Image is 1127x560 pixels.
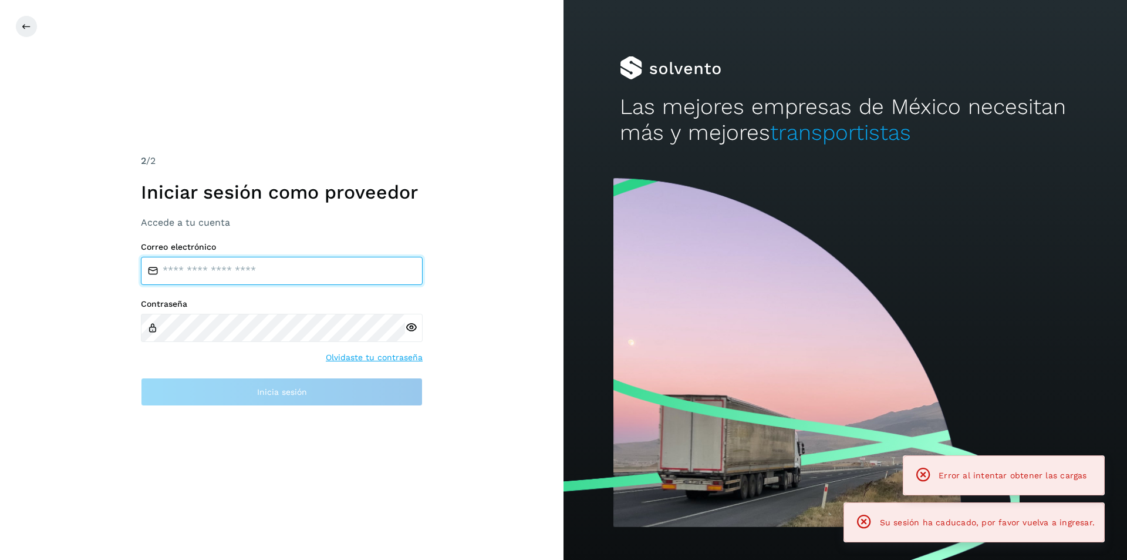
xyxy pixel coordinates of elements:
[141,299,423,309] label: Contraseña
[770,120,911,145] span: transportistas
[257,388,307,396] span: Inicia sesión
[141,154,423,168] div: /2
[939,471,1086,480] span: Error al intentar obtener las cargas
[620,94,1071,146] h2: Las mejores empresas de México necesitan más y mejores
[141,181,423,203] h1: Iniciar sesión como proveedor
[141,378,423,406] button: Inicia sesión
[141,217,423,228] h3: Accede a tu cuenta
[141,155,146,166] span: 2
[141,242,423,252] label: Correo electrónico
[880,518,1095,527] span: Su sesión ha caducado, por favor vuelva a ingresar.
[326,351,423,364] a: Olvidaste tu contraseña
